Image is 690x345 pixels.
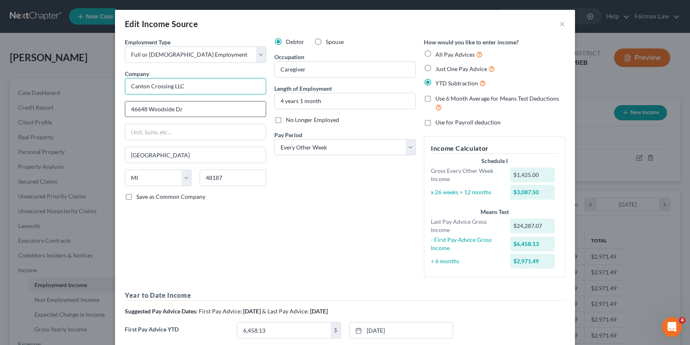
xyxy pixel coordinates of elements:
[431,208,558,216] div: Means Test
[431,157,558,165] div: Schedule I
[435,51,475,58] span: All Pay Advices
[136,193,205,200] span: Save as Common Company
[435,95,559,102] span: Use 6 Month Average for Means Test Deductions
[427,218,506,234] div: Last Pay Advice Gross Income
[125,290,565,301] h5: Year to Date Income
[424,38,519,46] label: How would you like to enter income?
[427,257,506,265] div: ÷ 6 months
[510,254,555,269] div: $2,971.49
[435,65,487,72] span: Just One Pay Advice
[274,84,332,93] label: Length of Employment
[427,236,506,252] div: - First Pay Advice Gross Income
[125,78,266,94] input: Search company by name...
[125,70,149,77] span: Company
[199,308,242,315] span: First Pay Advice:
[510,168,555,182] div: $1,425.00
[310,308,328,315] strong: [DATE]
[679,317,685,324] span: 4
[274,131,302,138] span: Pay Period
[286,116,339,123] span: No Longer Employed
[286,38,304,45] span: Debtor
[427,167,506,183] div: Gross Every Other Week Income
[125,124,266,140] input: Unit, Suite, etc...
[662,317,682,337] iframe: Intercom live chat
[427,188,506,196] div: x 26 weeks ÷ 12 months
[350,322,453,338] a: [DATE]
[331,322,340,338] div: $
[510,237,555,251] div: $6,458.13
[274,53,304,61] label: Occupation
[243,308,261,315] strong: [DATE]
[121,322,233,345] label: First Pay Advice YTD
[237,322,331,338] input: 0.00
[125,39,170,46] span: Employment Type
[326,38,344,45] span: Spouse
[262,308,309,315] span: & Last Pay Advice:
[125,308,198,315] strong: Suggested Pay Advice Dates:
[435,119,501,126] span: Use for Payroll deduction
[125,147,266,163] input: Enter city...
[275,93,415,109] input: ex: 2 years
[125,101,266,117] input: Enter address...
[125,18,198,30] div: Edit Income Source
[510,185,555,200] div: $3,087.50
[559,19,565,29] button: ×
[275,62,415,77] input: --
[510,218,555,233] div: $24,287.07
[200,170,266,186] input: Enter zip...
[431,143,558,154] h5: Income Calculator
[435,80,478,87] span: YTD Subtraction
